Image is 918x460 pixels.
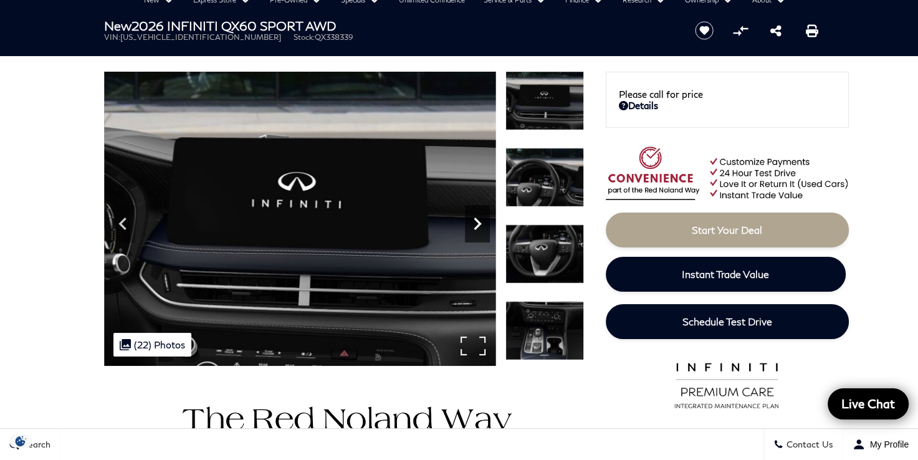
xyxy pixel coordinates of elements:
[619,100,836,111] a: Details
[505,301,584,360] img: New 2026 MINERAL BLACK INFINITI SPORT AWD image 20
[606,257,846,292] a: Instant Trade Value
[865,439,909,449] span: My Profile
[666,360,788,410] img: infinitipremiumcare.png
[731,21,750,40] button: Compare Vehicle
[828,388,909,419] a: Live Chat
[835,396,901,411] span: Live Chat
[104,19,674,32] h1: 2026 INFINITI QX60 SPORT AWD
[104,18,131,33] strong: New
[691,21,718,41] button: Save vehicle
[505,71,584,130] img: New 2026 MINERAL BLACK INFINITI SPORT AWD image 17
[806,23,818,38] a: Print this New 2026 INFINITI QX60 SPORT AWD
[104,32,120,42] span: VIN:
[692,224,762,236] span: Start Your Deal
[682,315,772,327] span: Schedule Test Drive
[505,148,584,207] img: New 2026 MINERAL BLACK INFINITI SPORT AWD image 18
[6,434,35,448] img: Opt-Out Icon
[682,268,769,280] span: Instant Trade Value
[770,23,782,38] a: Share this New 2026 INFINITI QX60 SPORT AWD
[6,434,35,448] section: Click to Open Cookie Consent Modal
[113,333,191,357] div: (22) Photos
[294,32,315,42] span: Stock:
[465,205,490,242] div: Next
[619,89,703,100] span: Please call for price
[315,32,353,42] span: QX338339
[783,439,833,450] span: Contact Us
[505,224,584,284] img: New 2026 MINERAL BLACK INFINITI SPORT AWD image 19
[19,439,50,450] span: Search
[606,304,849,339] a: Schedule Test Drive
[843,429,918,460] button: Open user profile menu
[104,72,496,366] img: New 2026 MINERAL BLACK INFINITI SPORT AWD image 17
[120,32,281,42] span: [US_VEHICLE_IDENTIFICATION_NUMBER]
[110,205,135,242] div: Previous
[606,213,849,247] a: Start Your Deal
